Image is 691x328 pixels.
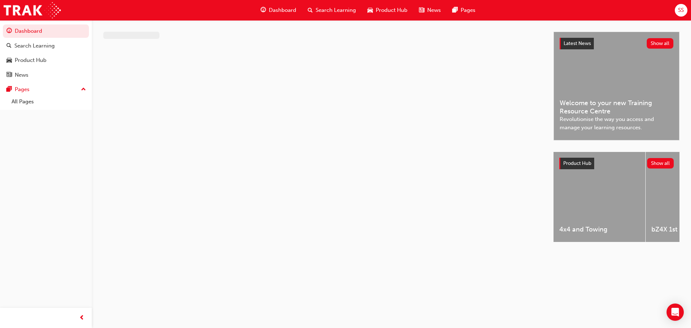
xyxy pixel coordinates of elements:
[647,38,674,49] button: Show all
[9,96,89,107] a: All Pages
[15,71,28,79] div: News
[461,6,475,14] span: Pages
[376,6,407,14] span: Product Hub
[15,85,30,94] div: Pages
[554,32,679,140] a: Latest NewsShow allWelcome to your new Training Resource CentreRevolutionise the way you access a...
[559,158,674,169] a: Product HubShow all
[14,42,55,50] div: Search Learning
[560,115,673,131] span: Revolutionise the way you access and manage your learning resources.
[559,225,640,234] span: 4x4 and Towing
[269,6,296,14] span: Dashboard
[15,56,46,64] div: Product Hub
[419,6,424,15] span: news-icon
[81,85,86,94] span: up-icon
[3,54,89,67] a: Product Hub
[4,2,61,18] img: Trak
[316,6,356,14] span: Search Learning
[6,28,12,35] span: guage-icon
[367,6,373,15] span: car-icon
[308,6,313,15] span: search-icon
[560,99,673,115] span: Welcome to your new Training Resource Centre
[678,6,684,14] span: SS
[302,3,362,18] a: search-iconSearch Learning
[6,86,12,93] span: pages-icon
[554,152,645,242] a: 4x4 and Towing
[667,304,684,321] div: Open Intercom Messenger
[564,40,591,46] span: Latest News
[255,3,302,18] a: guage-iconDashboard
[563,160,591,166] span: Product Hub
[6,72,12,78] span: news-icon
[560,38,673,49] a: Latest NewsShow all
[427,6,441,14] span: News
[6,43,12,49] span: search-icon
[3,83,89,96] button: Pages
[79,314,85,323] span: prev-icon
[6,57,12,64] span: car-icon
[261,6,266,15] span: guage-icon
[647,158,674,169] button: Show all
[362,3,413,18] a: car-iconProduct Hub
[413,3,447,18] a: news-iconNews
[3,24,89,38] a: Dashboard
[675,4,687,17] button: SS
[3,68,89,82] a: News
[447,3,481,18] a: pages-iconPages
[452,6,458,15] span: pages-icon
[3,39,89,53] a: Search Learning
[3,23,89,83] button: DashboardSearch LearningProduct HubNews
